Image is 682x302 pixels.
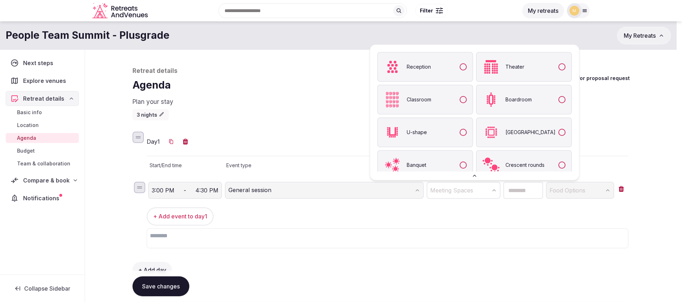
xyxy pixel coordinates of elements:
span: Banquet [407,161,426,169]
span: Crescent rounds [505,161,545,169]
span: Classroom [407,96,431,103]
span: U-shape [407,129,427,136]
span: Boardroom [505,96,532,103]
span: Reception [407,63,431,70]
span: Theater [505,63,524,70]
span: [GEOGRAPHIC_DATA] [505,129,556,136]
